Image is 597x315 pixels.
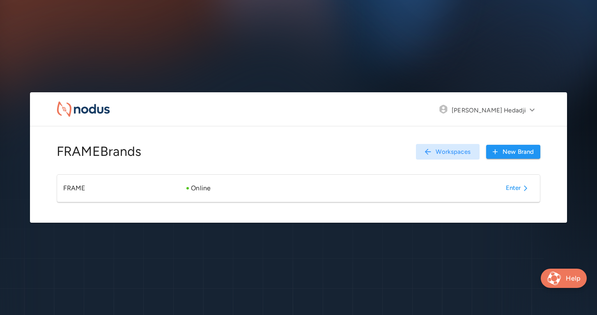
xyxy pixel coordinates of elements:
div: [PERSON_NAME] Hedadji [452,105,526,115]
div: FRAME [63,183,181,193]
button: Enter [503,181,534,196]
h4: FRAME Brands [57,144,142,160]
button: Workspaces [416,144,480,160]
button: New Brand [486,145,540,159]
button: [PERSON_NAME] Hedadji [448,98,540,120]
img: nodus-logo-blue.780ba756324a2665435711d6edc69f70.svg [57,101,110,117]
div: Online [186,183,211,193]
